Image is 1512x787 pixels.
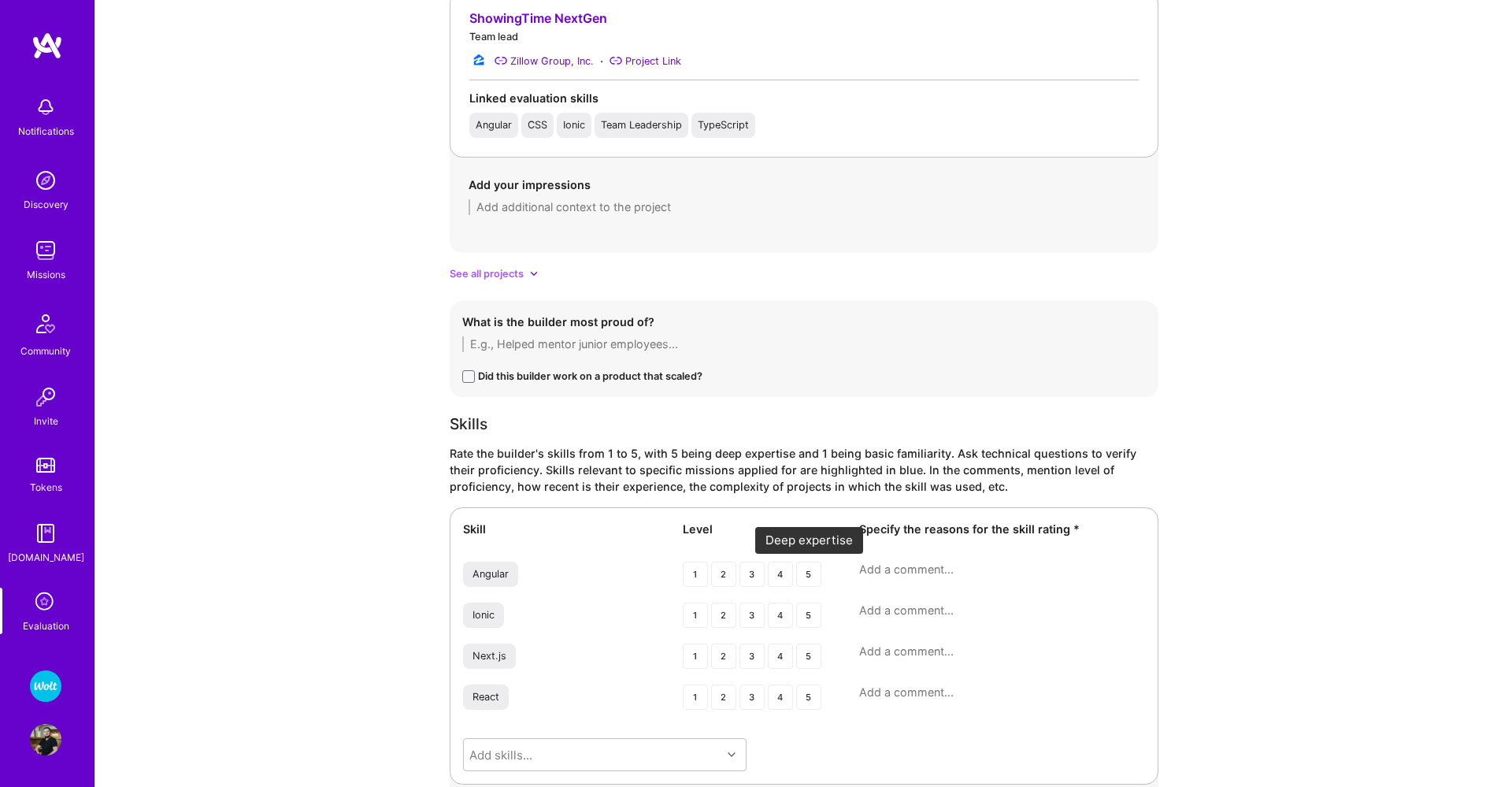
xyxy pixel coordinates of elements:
[30,165,61,196] img: discovery
[36,458,55,473] img: tokens
[683,644,708,669] div: 1
[711,644,736,669] div: 2
[472,568,509,581] div: Angular
[24,196,69,213] div: Discovery
[18,123,74,139] div: Notifications
[768,644,793,669] div: 4
[23,618,69,634] div: Evaluation
[27,305,65,343] img: Community
[610,54,622,67] i: Project Link
[30,381,61,413] img: Invite
[768,562,793,587] div: 4
[796,644,821,669] div: 5
[34,413,58,429] div: Invite
[859,521,1145,537] div: Specify the reasons for the skill rating *
[30,91,61,123] img: bell
[683,603,708,628] div: 1
[472,691,499,703] div: React
[30,724,61,755] img: User Avatar
[478,368,702,384] div: Did this builder work on a product that scaled?
[683,521,840,537] div: Level
[739,644,765,669] div: 3
[796,562,821,587] div: 5
[31,32,63,60] img: logo
[711,562,736,587] div: 2
[469,10,1139,27] div: ShowingTime NextGen
[601,119,682,132] div: Team Leadership
[495,54,507,67] i: Zillow Group, Inc.
[30,479,62,496] div: Tokens
[8,549,84,566] div: [DOMAIN_NAME]
[711,603,736,628] div: 2
[739,562,765,587] div: 3
[20,343,71,359] div: Community
[27,266,65,283] div: Missions
[625,53,681,69] div: Project Link
[469,90,1139,106] div: Linked evaluation skills
[469,51,488,70] img: Company logo
[450,265,524,282] span: See all projects
[528,119,547,132] div: CSS
[739,603,765,628] div: 3
[469,747,532,763] div: Add skills...
[450,265,1158,282] div: See all projects
[796,685,821,710] div: 5
[462,314,1146,330] div: What is the builder most proud of?
[476,119,512,132] div: Angular
[472,609,495,622] div: Ionic
[563,119,585,132] div: Ionic
[698,119,749,132] div: TypeScript
[530,270,538,278] i: icon ArrowDownSecondarySmall
[26,724,65,755] a: User Avatar
[495,53,594,69] a: Zillow Group, Inc.
[796,603,821,628] div: 5
[30,518,61,549] img: guide book
[469,28,1139,45] div: Team lead
[711,685,736,710] div: 2
[768,603,793,628] div: 4
[472,650,506,663] div: Next.js
[30,670,61,702] img: Wolt - Fintech: Payments Expansion Team
[463,521,664,537] div: Skill
[683,685,708,710] div: 1
[30,235,61,266] img: teamwork
[683,562,708,587] div: 1
[600,53,603,69] div: ·
[450,445,1158,495] div: Rate the builder's skills from 1 to 5, with 5 being deep expertise and 1 being basic familiarity....
[510,53,594,69] div: Zillow Group, Inc.
[728,751,736,759] i: icon Chevron
[450,416,1158,432] div: Skills
[739,685,765,710] div: 3
[26,670,65,702] a: Wolt - Fintech: Payments Expansion Team
[610,53,681,69] a: Project Link
[469,176,1140,193] div: Add your impressions
[31,588,61,618] i: icon SelectionTeam
[768,685,793,710] div: 4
